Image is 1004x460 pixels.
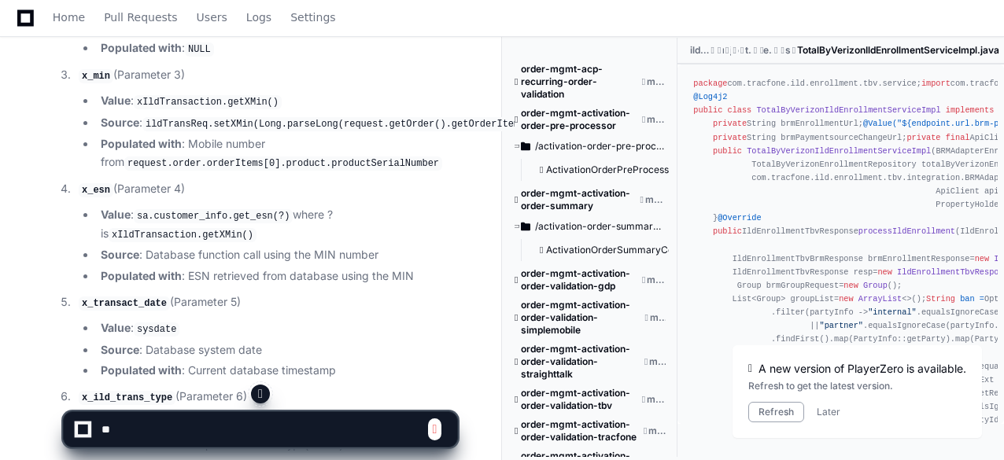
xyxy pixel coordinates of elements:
[727,105,751,115] span: class
[101,363,182,377] strong: Populated with
[647,274,666,286] span: master
[738,44,739,57] span: com
[101,94,131,107] strong: Value
[96,92,457,111] li: :
[863,281,888,290] span: Group
[533,159,669,181] button: ActivationOrderPreProcessorController.java
[96,267,457,285] li: : ESN retrieved from database using the MIN
[745,44,751,57] span: tracfone
[96,362,457,380] li: : Current database timestamp
[921,79,950,88] span: import
[713,226,742,236] span: public
[960,294,974,304] span: ban
[718,213,761,223] span: @Override
[690,44,709,57] span: ild-enrollment-tbv
[290,13,335,22] span: Settings
[79,69,113,83] code: x_min
[980,294,984,304] span: =
[246,13,271,22] span: Logs
[645,193,666,206] span: master
[101,116,139,129] strong: Source
[521,63,640,101] span: order-mgmt-acp-recurring-order-validation
[693,105,722,115] span: public
[535,140,666,153] span: /activation-order-pre-processor/src/main/java/com/tracfone/activation/order/pre/processor/controller
[53,13,85,22] span: Home
[649,355,666,368] span: master
[515,134,666,159] button: /activation-order-pre-processor/src/main/java/com/tracfone/activation/order/pre/processor/controller
[647,75,666,88] span: master
[96,319,457,338] li: :
[79,296,170,311] code: x_transact_date
[546,244,726,256] span: ActivationOrderSummaryController.java
[79,293,457,312] p: (Parameter 5)
[142,117,806,131] code: ildTransReq.setXMin(Long.parseLong(request.getOrder().getOrderItems().get(0).getProduct().getProd...
[134,322,179,337] code: sysdate
[134,209,293,223] code: sa.customer_info.get_esn(?)
[101,248,139,261] strong: Source
[759,361,966,377] span: A new version of PlayerZero is available.
[839,294,853,304] span: new
[748,380,966,392] div: Refresh to get the latest version.
[722,44,724,57] span: main
[647,113,666,126] span: master
[521,107,640,132] span: order-mgmt-activation-order-pre-processor
[877,267,891,277] span: new
[79,183,113,197] code: x_esn
[134,95,282,109] code: xIldTransaction.getXMin()
[79,66,457,85] p: (Parameter 3)
[185,42,214,57] code: NULL
[975,254,989,263] span: new
[843,281,858,290] span: new
[101,137,182,150] strong: Populated with
[858,226,955,236] span: processIldEnrollment
[96,39,457,58] li: :
[650,311,666,324] span: master
[868,307,917,317] span: "internal"
[101,343,139,356] strong: Source
[521,187,638,212] span: order-mgmt-activation-order-summary
[101,41,182,54] strong: Populated with
[521,217,530,236] svg: Directory
[515,214,666,239] button: /activation-order-summary/src/main/java/com/tracfone/activation/order/summary/controller
[797,44,999,57] span: TotalByVerizonIldEnrollmentServiceImpl.java
[820,321,863,330] span: "partner"
[730,44,731,57] span: java
[96,341,457,359] li: : Database system date
[96,206,457,243] li: : where ? is
[713,119,747,128] span: private
[124,156,442,171] code: request.order.orderItems[0].product.productSerialNumber
[946,133,970,142] span: final
[713,146,742,156] span: public
[521,299,643,337] span: order-mgmt-activation-order-validation-simplemobile
[79,180,457,199] p: (Parameter 4)
[546,164,744,176] span: ActivationOrderPreProcessorController.java
[713,133,747,142] span: private
[946,105,995,115] span: implements
[858,294,902,304] span: ArrayList
[521,267,640,293] span: order-mgmt-activation-order-validation-gdp
[104,13,177,22] span: Pull Requests
[521,343,643,381] span: order-mgmt-activation-order-validation-straighttalk
[96,114,457,133] li: :
[926,294,955,304] span: String
[535,220,666,233] span: /activation-order-summary/src/main/java/com/tracfone/activation/order/summary/controller
[747,146,931,156] span: TotalByVerizonIldEnrollmentServiceImpl
[96,246,457,264] li: : Database function call using the MIN number
[756,105,940,115] span: TotalByVerizonIldEnrollmentServiceImpl
[96,135,457,171] li: : Mobile number from
[785,44,791,57] span: service
[693,79,727,88] span: package
[109,228,257,242] code: xIldTransaction.getXMin()
[817,406,840,418] button: Later
[906,133,940,142] span: private
[693,92,727,101] span: @Log4j2
[197,13,227,22] span: Users
[763,44,773,57] span: enrollment
[521,137,530,156] svg: Directory
[101,321,131,334] strong: Value
[748,402,804,422] button: Refresh
[101,208,131,221] strong: Value
[533,239,669,261] button: ActivationOrderSummaryController.java
[101,269,182,282] strong: Populated with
